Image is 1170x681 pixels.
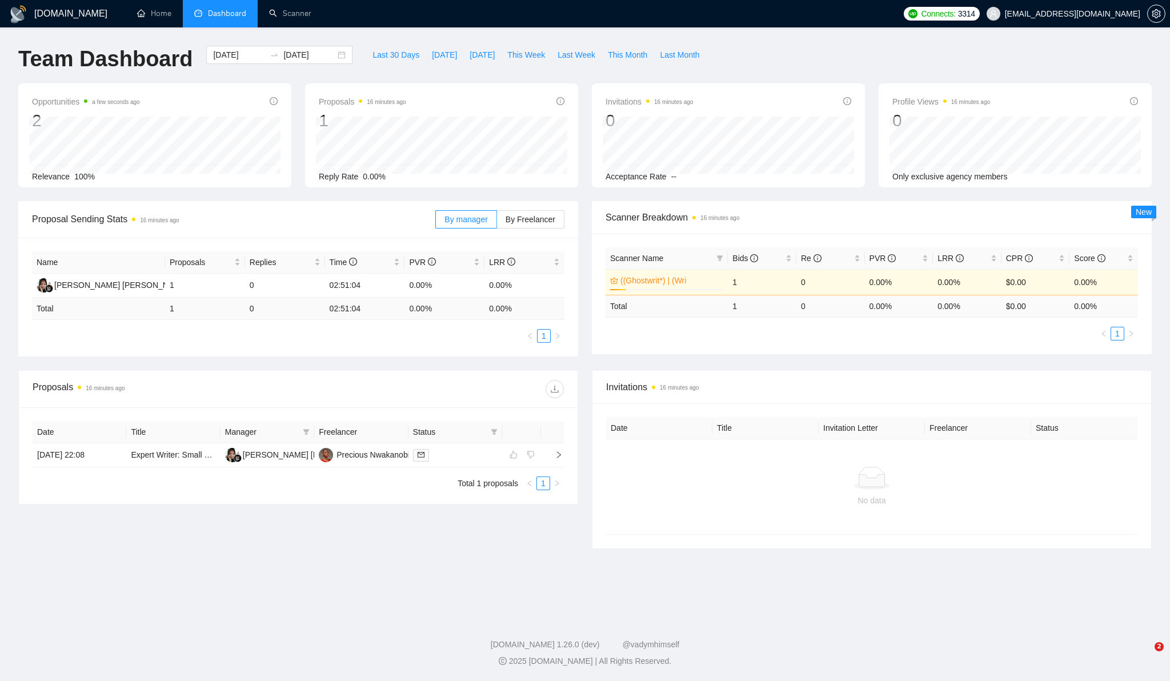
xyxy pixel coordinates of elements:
[270,97,278,105] span: info-circle
[796,269,865,295] td: 0
[491,428,498,435] span: filter
[245,298,325,320] td: 0
[1025,254,1033,262] span: info-circle
[1001,269,1070,295] td: $0.00
[283,49,335,61] input: End date
[536,476,550,490] li: 1
[484,298,564,320] td: 0.00 %
[1155,642,1164,651] span: 2
[716,255,723,262] span: filter
[1097,327,1111,340] li: Previous Page
[92,99,139,105] time: a few seconds ago
[1130,97,1138,105] span: info-circle
[319,172,358,181] span: Reply Rate
[409,258,436,267] span: PVR
[523,329,537,343] li: Previous Page
[558,49,595,61] span: Last Week
[428,258,436,266] span: info-circle
[54,279,188,291] div: [PERSON_NAME] [PERSON_NAME]
[1131,642,1159,670] iframe: Intercom live chat
[126,421,220,443] th: Title
[602,46,654,64] button: This Month
[314,421,408,443] th: Freelancer
[194,9,202,17] span: dashboard
[546,384,563,394] span: download
[1006,254,1033,263] span: CPR
[606,110,693,131] div: 0
[1124,327,1138,340] button: right
[1097,327,1111,340] button: left
[270,50,279,59] span: swap-right
[654,46,706,64] button: Last Month
[225,448,239,462] img: AA
[37,278,51,293] img: AA
[37,280,188,289] a: AA[PERSON_NAME] [PERSON_NAME]
[819,417,925,439] th: Invitation Letter
[404,274,484,298] td: 0.00%
[796,295,865,317] td: 0
[367,99,406,105] time: 16 minutes ago
[221,421,314,443] th: Manager
[712,417,819,439] th: Title
[546,451,563,459] span: right
[270,50,279,59] span: to
[523,476,536,490] button: left
[843,97,851,105] span: info-circle
[523,329,537,343] button: left
[546,380,564,398] button: download
[303,428,310,435] span: filter
[319,448,333,462] img: PN
[1031,417,1137,439] th: Status
[458,476,518,490] li: Total 1 proposals
[527,333,534,339] span: left
[728,269,796,295] td: 1
[610,277,618,285] span: crown
[140,217,179,223] time: 16 minutes ago
[33,380,298,398] div: Proposals
[615,494,1128,507] div: No data
[671,172,676,181] span: --
[714,250,726,267] span: filter
[325,274,405,298] td: 02:51:04
[491,640,600,649] a: [DOMAIN_NAME] 1.26.0 (dev)
[1128,330,1135,337] span: right
[921,7,955,20] span: Connects:
[1001,295,1070,317] td: $ 0.00
[418,451,424,458] span: mail
[554,333,561,339] span: right
[892,110,990,131] div: 0
[1074,254,1105,263] span: Score
[501,46,551,64] button: This Week
[610,254,663,263] span: Scanner Name
[1124,327,1138,340] li: Next Page
[319,110,406,131] div: 1
[608,49,647,61] span: This Month
[933,295,1001,317] td: 0.00 %
[1100,330,1107,337] span: left
[700,215,739,221] time: 16 minutes ago
[484,274,564,298] td: 0.00%
[801,254,822,263] span: Re
[32,95,140,109] span: Opportunities
[550,476,564,490] li: Next Page
[208,9,246,18] span: Dashboard
[269,9,311,18] a: searchScanner
[300,423,312,440] span: filter
[32,212,435,226] span: Proposal Sending Stats
[234,454,242,462] img: gigradar-bm.png
[865,295,933,317] td: 0.00 %
[908,9,917,18] img: upwork-logo.png
[551,329,564,343] li: Next Page
[507,258,515,266] span: info-circle
[363,172,386,181] span: 0.00%
[325,298,405,320] td: 02:51:04
[413,426,486,438] span: Status
[489,258,515,267] span: LRR
[1147,9,1165,18] a: setting
[814,254,822,262] span: info-circle
[551,46,602,64] button: Last Week
[32,251,165,274] th: Name
[1147,5,1165,23] button: setting
[243,448,376,461] div: [PERSON_NAME] [PERSON_NAME]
